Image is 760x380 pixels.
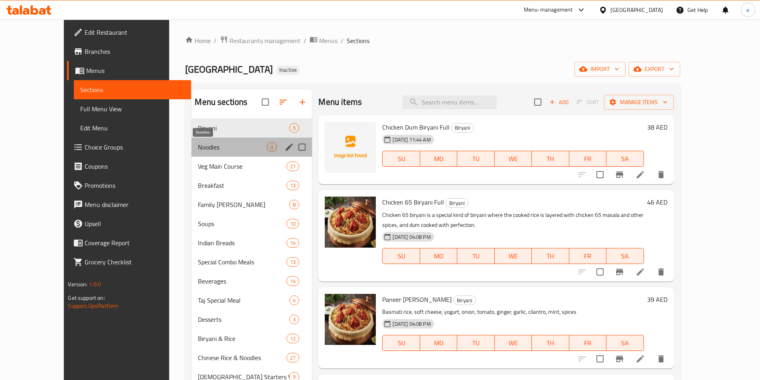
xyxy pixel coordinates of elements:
[289,200,299,209] div: items
[85,142,184,152] span: Choice Groups
[198,334,286,343] span: Biryani & Rice
[67,42,191,61] a: Branches
[80,123,184,133] span: Edit Menu
[651,165,671,184] button: delete
[610,97,667,107] span: Manage items
[452,123,474,132] span: Biryani
[191,272,312,291] div: Beverages14
[198,315,289,324] span: Desserts
[647,122,667,133] h6: 38 AED
[532,248,569,264] button: TH
[86,66,184,75] span: Menus
[423,250,454,262] span: MO
[67,23,191,42] a: Edit Restaurant
[89,279,101,289] span: 1.0.0
[214,36,217,45] li: /
[420,248,457,264] button: MO
[191,329,312,348] div: Biryani & Rice12
[606,335,644,351] button: SA
[403,95,497,109] input: search
[286,257,299,267] div: items
[423,337,454,349] span: MO
[382,196,444,208] span: Chicken 65 Biryani Full
[198,238,286,248] span: Indian Breads
[290,316,299,323] span: 3
[286,161,299,171] div: items
[74,118,191,138] a: Edit Menu
[460,153,491,165] span: TU
[529,94,546,110] span: Select section
[286,334,299,343] div: items
[546,96,572,108] button: Add
[191,138,312,157] div: Noodles0edit
[198,123,289,133] div: Biryani
[548,98,570,107] span: Add
[535,250,566,262] span: TH
[290,297,299,304] span: 4
[572,337,603,349] span: FR
[85,161,184,171] span: Coupons
[286,353,299,362] div: items
[325,294,376,345] img: Paneer Tikka Biryani
[610,250,640,262] span: SA
[198,295,289,305] span: Taj Special Meal
[382,307,644,317] p: Basmati rice, soft cheese, yogurt, onion, tomato, ginger, garlic, cilantro, mint, spices
[287,182,299,189] span: 13
[185,35,680,46] nav: breadcrumb
[198,181,286,190] div: Breakfast
[290,124,299,132] span: 5
[286,276,299,286] div: items
[287,354,299,362] span: 27
[68,293,105,303] span: Get support on:
[629,62,680,77] button: export
[606,248,644,264] button: SA
[423,153,454,165] span: MO
[610,337,640,349] span: SA
[74,99,191,118] a: Full Menu View
[198,142,267,152] span: Noodles
[287,258,299,266] span: 13
[325,122,376,173] img: Chicken Dum Biryani Full
[451,123,474,133] div: Biryani
[454,296,476,305] span: Biryani
[267,142,277,152] div: items
[592,166,608,183] span: Select to update
[446,199,468,208] span: Biryani
[386,337,417,349] span: SU
[68,279,87,289] span: Version:
[535,153,566,165] span: TH
[67,61,191,80] a: Menus
[67,195,191,214] a: Menu disclaimer
[85,181,184,190] span: Promotions
[460,337,491,349] span: TU
[386,153,417,165] span: SU
[293,93,312,112] button: Add section
[274,93,293,112] span: Sort sections
[286,238,299,248] div: items
[198,200,289,209] span: Family [PERSON_NAME]
[453,295,476,305] div: Biryani
[198,200,289,209] div: Family Biryani Bucket
[382,248,420,264] button: SU
[287,239,299,247] span: 14
[610,349,629,368] button: Branch-specific-item
[647,197,667,208] h6: 46 AED
[229,36,300,45] span: Restaurants management
[85,238,184,248] span: Coverage Report
[592,350,608,367] span: Select to update
[191,157,312,176] div: Veg Main Course21
[310,35,338,46] a: Menus
[572,96,604,108] span: Select section first
[746,6,749,14] span: e
[198,353,286,362] span: Chinese Rice & Noodles
[85,47,184,56] span: Branches
[85,28,184,37] span: Edit Restaurant
[191,310,312,329] div: Desserts3
[319,36,338,45] span: Menus
[185,36,211,45] a: Home
[636,267,645,277] a: Edit menu item
[498,337,529,349] span: WE
[220,35,300,46] a: Restaurants management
